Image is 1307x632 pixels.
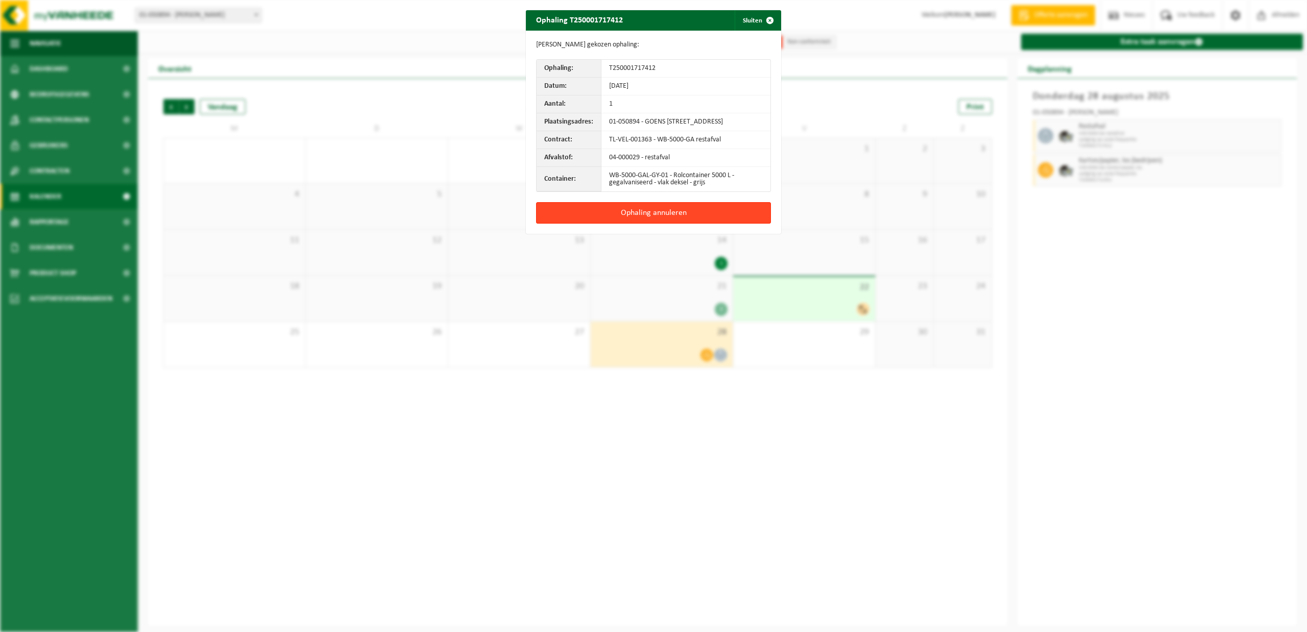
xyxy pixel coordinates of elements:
th: Afvalstof: [537,149,601,167]
button: Sluiten [735,10,780,31]
h2: Ophaling T250001717412 [526,10,633,30]
th: Datum: [537,78,601,95]
td: WB-5000-GAL-GY-01 - Rolcontainer 5000 L - gegalvaniseerd - vlak deksel - grijs [601,167,770,191]
button: Ophaling annuleren [536,202,771,224]
td: 04-000029 - restafval [601,149,770,167]
td: T250001717412 [601,60,770,78]
th: Ophaling: [537,60,601,78]
p: [PERSON_NAME] gekozen ophaling: [536,41,771,49]
th: Aantal: [537,95,601,113]
td: [DATE] [601,78,770,95]
td: TL-VEL-001363 - WB-5000-GA restafval [601,131,770,149]
td: 01-050894 - GOENS [STREET_ADDRESS] [601,113,770,131]
th: Container: [537,167,601,191]
th: Contract: [537,131,601,149]
th: Plaatsingsadres: [537,113,601,131]
td: 1 [601,95,770,113]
